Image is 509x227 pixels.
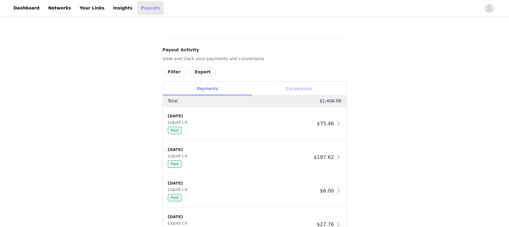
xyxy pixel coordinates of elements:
[76,1,108,15] a: Your Links
[319,98,341,104] p: $1,408.08
[168,187,191,192] span: Liquid I.V.
[168,113,315,119] div: [DATE]
[163,141,346,174] div: clickable-list-item
[486,3,492,13] div: avatar
[163,67,186,77] button: Filter
[190,67,216,77] button: Export
[137,1,164,15] a: Payouts
[168,127,182,134] span: Paid
[44,1,75,15] a: Networks
[320,188,334,194] span: $6.00
[168,221,191,225] span: Liquid I.V.
[314,154,334,160] span: $197.62
[317,121,334,126] span: $75.46
[168,160,182,168] span: Paid
[163,82,252,96] div: Payments
[10,1,43,15] a: Dashboard
[163,107,346,141] div: clickable-list-item
[168,214,315,220] div: [DATE]
[168,153,191,158] span: Liquid I.V.
[252,82,346,96] div: Conversions
[163,56,347,62] p: View and track your payments and conversions
[168,98,178,104] p: Total
[163,174,346,208] div: clickable-list-item
[168,194,182,201] span: Paid
[168,147,312,153] div: [DATE]
[163,47,347,53] h4: Payout Activity
[168,180,318,186] div: [DATE]
[109,1,136,15] a: Insights
[168,120,191,125] span: Liquid I.V.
